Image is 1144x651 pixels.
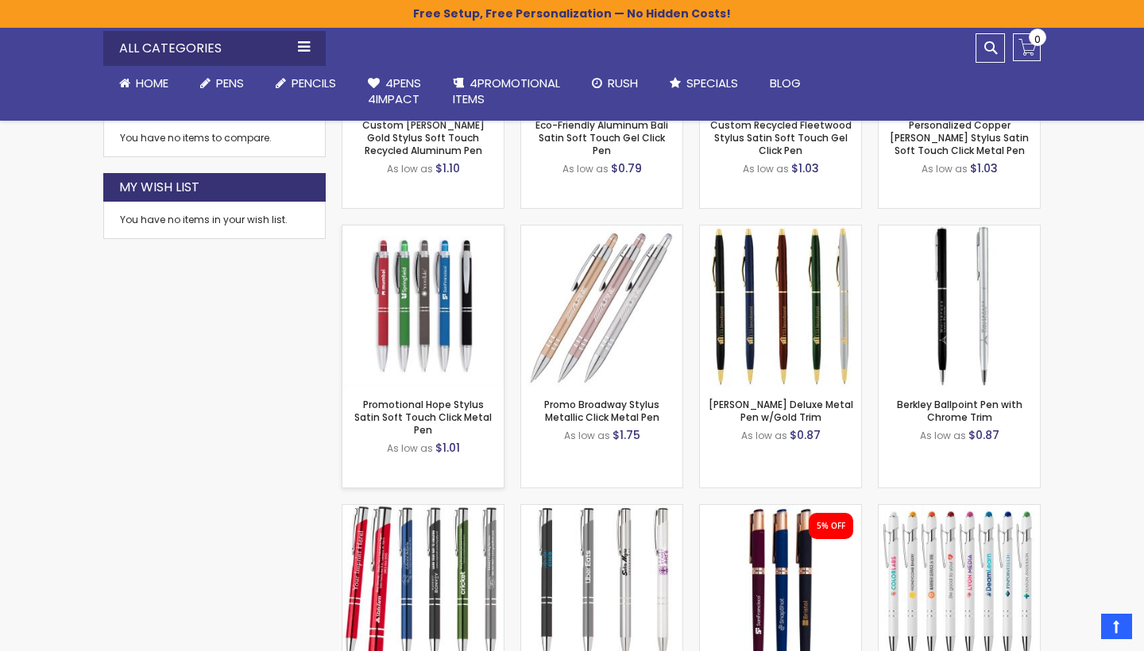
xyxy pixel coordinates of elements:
a: Promotional Hope Stylus Satin Soft Touch Click Metal Pen [342,225,504,238]
img: Promo Broadway Stylus Metallic Click Metal Pen [521,225,682,387]
span: Pens [216,75,244,91]
a: Specials [654,66,754,101]
a: Cooper Deluxe Metal Pen w/Gold Trim [700,225,861,238]
span: As low as [387,441,433,455]
a: Eco-Friendly Aluminum Bali Satin Soft Touch Gel Click Pen [535,118,668,157]
a: 4PROMOTIONALITEMS [437,66,576,117]
span: Pencils [292,75,336,91]
span: $0.79 [611,160,642,176]
div: You have no items in your wish list. [120,214,309,226]
a: Paradigm Plus Custom Metal Pens [342,504,504,518]
img: Promotional Hope Stylus Satin Soft Touch Click Metal Pen [342,225,504,387]
a: Berkley Ballpoint Pen with Chrome Trim [879,225,1040,238]
a: Promotional Hope Stylus Satin Soft Touch Click Metal Pen [354,398,492,437]
span: Rush [608,75,638,91]
img: Berkley Ballpoint Pen with Chrome Trim [879,225,1040,387]
span: As low as [920,429,966,442]
span: 4PROMOTIONAL ITEMS [453,75,560,107]
a: 4Pens4impact [352,66,437,117]
div: All Categories [103,31,326,66]
span: $0.87 [968,427,999,443]
span: $0.87 [790,427,821,443]
span: $1.75 [613,427,640,443]
a: Custom Eco-Friendly Rose Gold Earl Satin Soft Touch Gel Pen [700,504,861,518]
a: Pencils [260,66,352,101]
span: As low as [564,429,610,442]
a: Ellipse Softy White Barrel Metal Pen with Stylus - ColorJet [879,504,1040,518]
span: As low as [387,162,433,175]
span: Home [136,75,168,91]
a: Promo Broadway Stylus Metallic Click Metal Pen [521,225,682,238]
a: Home [103,66,184,101]
span: Specials [686,75,738,91]
a: [PERSON_NAME] Deluxe Metal Pen w/Gold Trim [709,398,853,424]
a: Custom [PERSON_NAME] Gold Stylus Soft Touch Recycled Aluminum Pen [362,118,485,157]
a: Promo Broadway Stylus Metallic Click Metal Pen [544,398,659,424]
a: Berkley Ballpoint Pen with Chrome Trim [897,398,1022,424]
span: As low as [741,429,787,442]
span: $1.03 [970,160,998,176]
a: Rush [576,66,654,101]
span: 4Pens 4impact [368,75,421,107]
span: Blog [770,75,801,91]
span: $1.10 [435,160,460,176]
strong: My Wish List [119,179,199,196]
span: $1.03 [791,160,819,176]
a: Pens [184,66,260,101]
a: 0 [1013,33,1041,61]
span: As low as [743,162,789,175]
div: 5% OFF [817,521,845,532]
iframe: Google Customer Reviews [1013,608,1144,651]
span: As low as [562,162,609,175]
span: As low as [922,162,968,175]
a: Custom Recycled Fleetwood Stylus Satin Soft Touch Gel Click Pen [710,118,852,157]
span: 0 [1034,32,1041,47]
img: Cooper Deluxe Metal Pen w/Gold Trim [700,225,861,387]
a: Blog [754,66,817,101]
a: Personalized Copper [PERSON_NAME] Stylus Satin Soft Touch Click Metal Pen [890,118,1029,157]
a: Paradigm Custom Metal Pens - Screen Printed [521,504,682,518]
span: $1.01 [435,440,460,456]
div: You have no items to compare. [103,120,326,157]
